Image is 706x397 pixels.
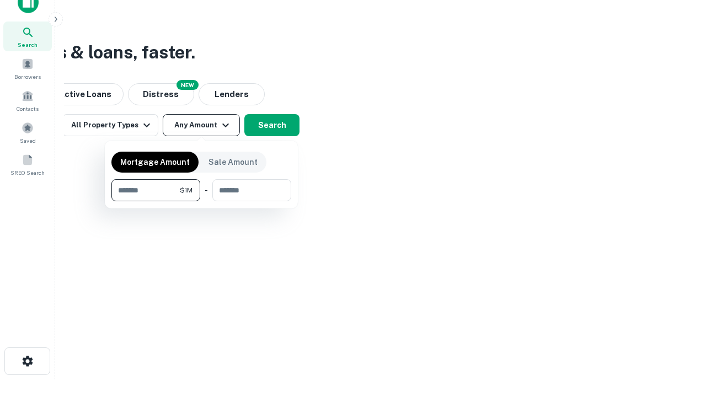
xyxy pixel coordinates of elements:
p: Sale Amount [208,156,258,168]
div: - [205,179,208,201]
iframe: Chat Widget [651,309,706,362]
span: $1M [180,185,192,195]
p: Mortgage Amount [120,156,190,168]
